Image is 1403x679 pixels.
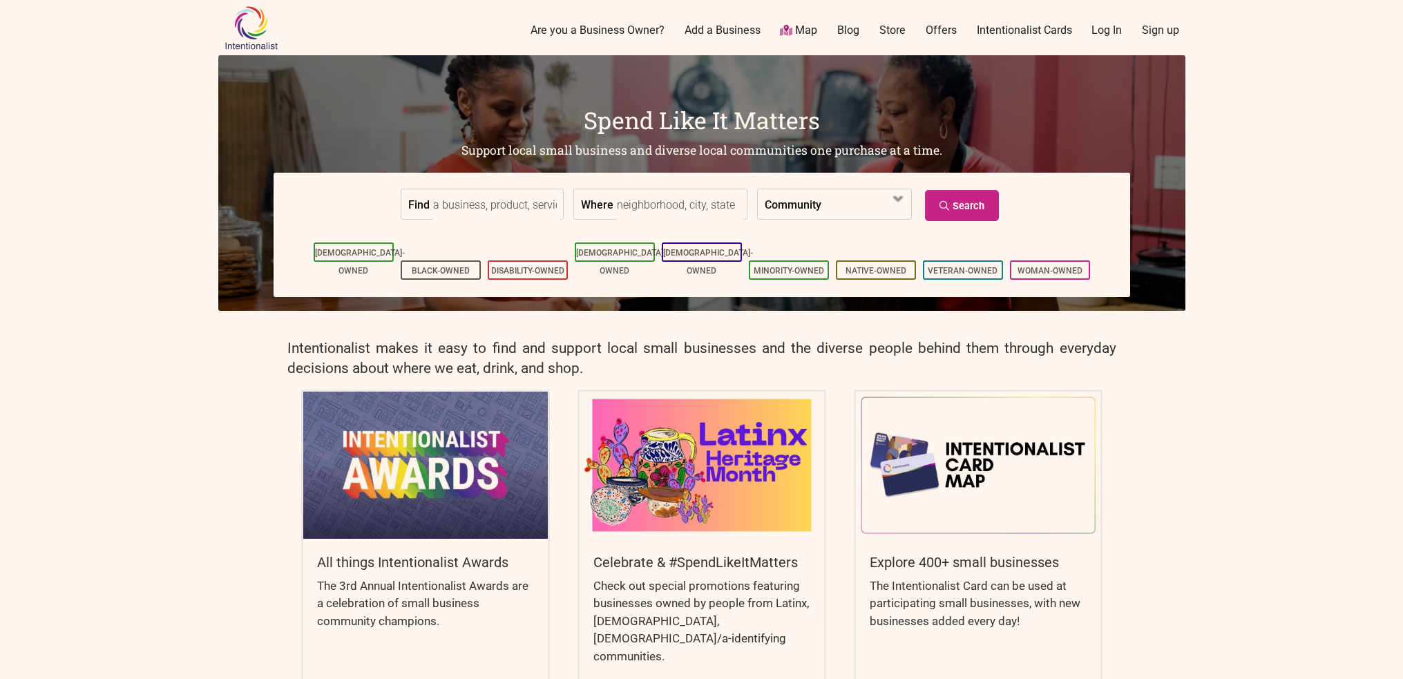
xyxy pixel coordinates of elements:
a: Map [780,23,817,39]
a: Offers [926,23,957,38]
a: Store [879,23,906,38]
img: Latinx / Hispanic Heritage Month [580,392,824,538]
h2: Intentionalist makes it easy to find and support local small businesses and the diverse people be... [287,338,1116,379]
label: Where [581,189,613,219]
h1: Spend Like It Matters [218,104,1185,137]
h5: All things Intentionalist Awards [317,553,534,572]
label: Find [408,189,430,219]
a: Are you a Business Owner? [531,23,665,38]
div: The 3rd Annual Intentionalist Awards are a celebration of small business community champions. [317,577,534,644]
h5: Celebrate & #SpendLikeItMatters [593,553,810,572]
a: Disability-Owned [491,266,564,276]
img: Intentionalist [218,6,284,50]
h2: Support local small business and diverse local communities one purchase at a time. [218,142,1185,160]
div: The Intentionalist Card can be used at participating small businesses, with new businesses added ... [870,577,1087,644]
a: Minority-Owned [754,266,824,276]
a: Woman-Owned [1018,266,1082,276]
a: Intentionalist Cards [977,23,1072,38]
a: Blog [837,23,859,38]
h5: Explore 400+ small businesses [870,553,1087,572]
a: Black-Owned [412,266,470,276]
a: [DEMOGRAPHIC_DATA]-Owned [315,248,405,276]
a: Sign up [1142,23,1179,38]
a: Native-Owned [846,266,906,276]
input: a business, product, service [433,189,560,220]
a: Add a Business [685,23,761,38]
a: [DEMOGRAPHIC_DATA]-Owned [663,248,753,276]
a: Search [925,190,999,221]
a: [DEMOGRAPHIC_DATA]-Owned [576,248,666,276]
img: Intentionalist Awards [303,392,548,538]
label: Community [765,189,821,219]
a: Log In [1091,23,1122,38]
input: neighborhood, city, state [617,189,743,220]
a: Veteran-Owned [928,266,998,276]
img: Intentionalist Card Map [856,392,1100,538]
